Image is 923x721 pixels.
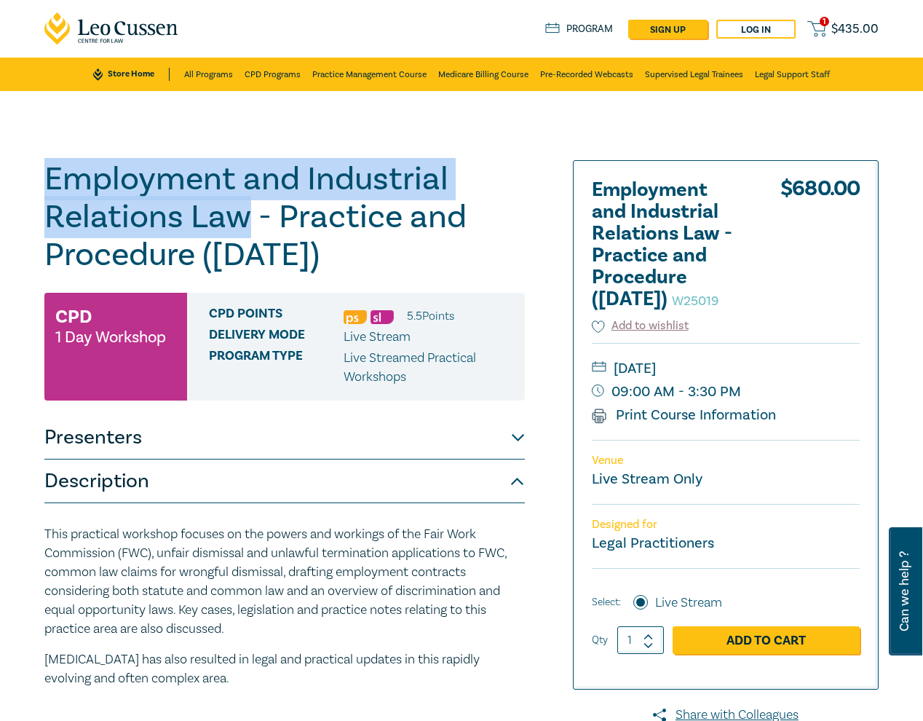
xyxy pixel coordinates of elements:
[592,357,860,380] small: [DATE]
[592,470,702,489] a: Live Stream Only
[592,179,752,310] h2: Employment and Industrial Relations Law - Practice and Procedure ([DATE])
[344,328,411,345] span: Live Stream
[44,460,525,503] button: Description
[44,416,525,460] button: Presenters
[592,380,860,403] small: 09:00 AM - 3:30 PM
[438,58,528,91] a: Medicare Billing Course
[831,23,879,36] span: $ 435.00
[44,525,525,639] p: This practical workshop focuses on the powers and workings of the Fair Work Commission (FWC), unf...
[209,349,344,387] span: Program type
[673,626,860,654] a: Add to Cart
[592,454,860,468] p: Venue
[645,58,743,91] a: Supervised Legal Trainees
[245,58,301,91] a: CPD Programs
[344,310,367,324] img: Professional Skills
[93,68,170,81] a: Store Home
[209,307,344,326] span: CPD Points
[672,293,718,310] small: W25019
[592,518,860,532] p: Designed for
[898,536,911,647] span: Can we help ?
[545,23,613,36] a: Program
[344,349,514,387] p: Live Streamed Practical Workshops
[716,20,796,39] a: Log in
[209,328,344,347] span: Delivery Mode
[407,307,454,326] li: 5.5 Point s
[755,58,830,91] a: Legal Support Staff
[55,330,166,344] small: 1 Day Workshop
[617,626,664,654] input: 1
[592,534,714,553] small: Legal Practitioners
[592,406,776,425] a: Print Course Information
[592,318,689,334] button: Add to wishlist
[312,58,427,91] a: Practice Management Course
[184,58,233,91] a: All Programs
[540,58,633,91] a: Pre-Recorded Webcasts
[592,632,608,648] label: Qty
[371,310,394,324] img: Substantive Law
[55,304,92,330] h3: CPD
[628,20,708,39] a: sign up
[820,17,829,26] span: 1
[592,594,621,610] span: Select:
[655,594,722,612] label: Live Stream
[780,179,860,318] div: $ 680.00
[44,160,525,274] h1: Employment and Industrial Relations Law - Practice and Procedure ([DATE])
[44,650,525,688] p: [MEDICAL_DATA] has also resulted in legal and practical updates in this rapidly evolving and ofte...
